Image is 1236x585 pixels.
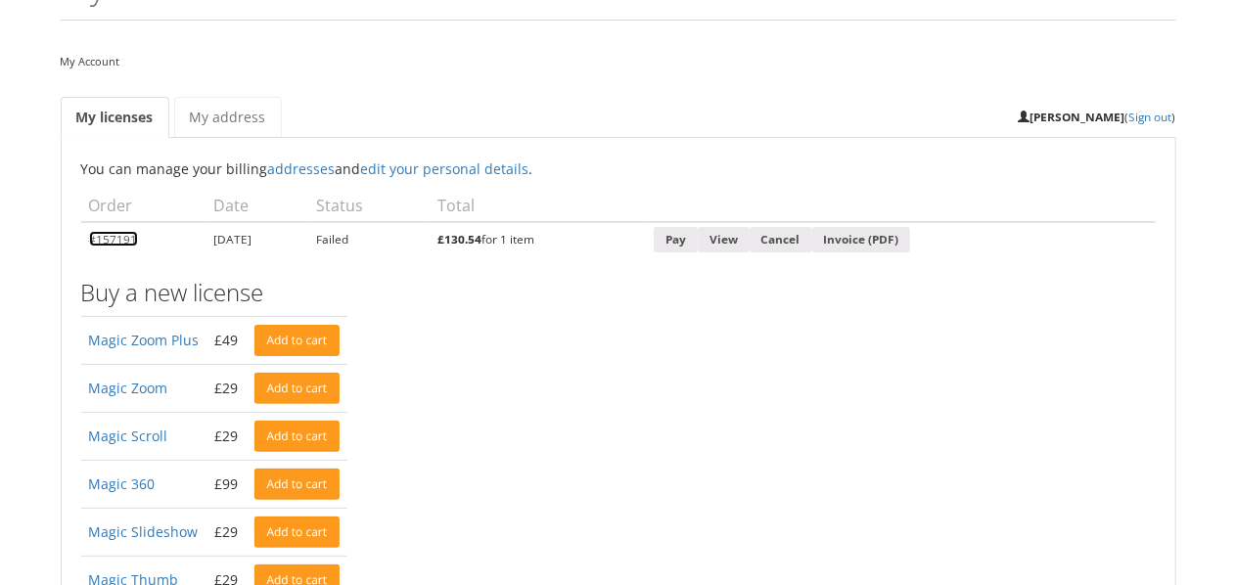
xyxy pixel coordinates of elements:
td: £29 [207,412,247,460]
nav: My Account [61,50,1176,72]
span: Total [437,195,475,216]
span: £ [437,231,444,247]
p: You can manage your billing and . [81,157,1156,180]
a: Magic Scroll [89,427,168,445]
td: Failed [309,222,430,257]
a: Pay [654,227,698,253]
a: My licenses [61,97,169,138]
a: #157191 [89,231,138,247]
a: Add to cart [254,421,341,452]
strong: [PERSON_NAME] [1019,109,1125,124]
a: Sign out [1129,109,1172,124]
a: addresses [268,159,336,178]
a: Magic Zoom [89,379,168,397]
a: edit your personal details [361,159,529,178]
td: £29 [207,364,247,412]
span: Status [317,195,364,216]
a: Magic Zoom Plus [89,331,200,349]
bdi: 130.54 [437,231,481,247]
a: Magic 360 [89,474,156,493]
a: Magic Slideshow [89,522,199,541]
td: £99 [207,460,247,508]
span: Order [89,195,133,216]
a: My address [174,97,282,138]
h3: Buy a new license [81,280,1156,305]
a: Add to cart [254,373,341,404]
a: View [698,227,750,253]
a: Add to cart [254,517,341,548]
span: Date [213,195,249,216]
td: for 1 item [430,222,646,257]
small: ( ) [1019,109,1176,124]
a: Cancel [750,227,812,253]
td: £49 [207,316,247,364]
td: £29 [207,508,247,556]
a: Add to cart [254,325,341,356]
a: Add to cart [254,469,341,500]
a: Invoice (PDF) [812,227,911,253]
time: [DATE] [213,231,252,247]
